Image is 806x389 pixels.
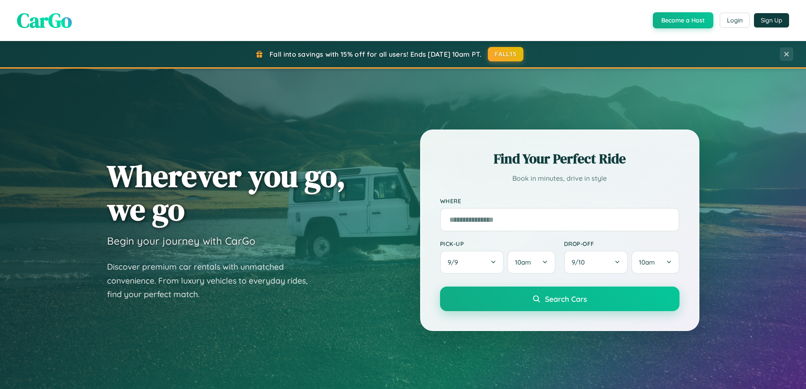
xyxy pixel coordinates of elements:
[515,258,531,266] span: 10am
[720,13,750,28] button: Login
[631,251,679,274] button: 10am
[440,149,679,168] h2: Find Your Perfect Ride
[488,47,523,61] button: FALL15
[564,251,628,274] button: 9/10
[507,251,555,274] button: 10am
[572,258,589,266] span: 9 / 10
[639,258,655,266] span: 10am
[440,240,556,247] label: Pick-up
[564,240,679,247] label: Drop-off
[653,12,713,28] button: Become a Host
[107,260,319,301] p: Discover premium car rentals with unmatched convenience. From luxury vehicles to everyday rides, ...
[440,172,679,185] p: Book in minutes, drive in style
[440,197,679,204] label: Where
[440,287,679,311] button: Search Cars
[107,159,346,226] h1: Wherever you go, we go
[17,6,72,34] span: CarGo
[107,235,256,247] h3: Begin your journey with CarGo
[448,258,462,266] span: 9 / 9
[270,50,481,58] span: Fall into savings with 15% off for all users! Ends [DATE] 10am PT.
[545,294,587,303] span: Search Cars
[440,251,504,274] button: 9/9
[754,13,789,28] button: Sign Up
